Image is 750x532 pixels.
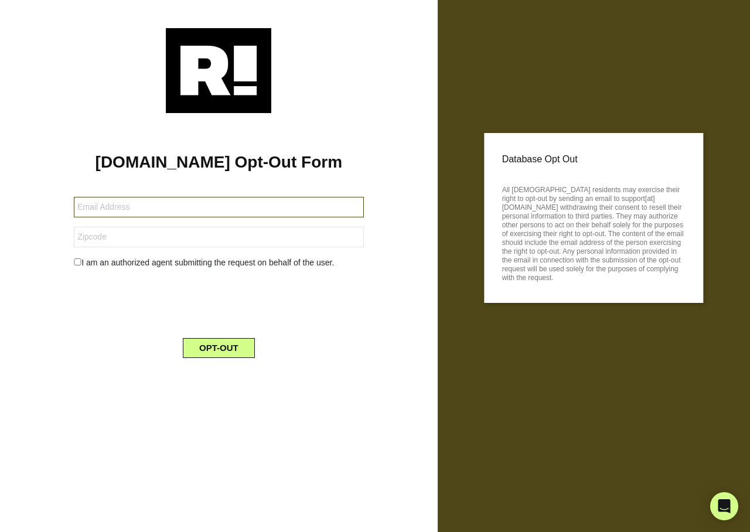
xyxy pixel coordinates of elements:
p: All [DEMOGRAPHIC_DATA] residents may exercise their right to opt-out by sending an email to suppo... [502,182,686,282]
img: Retention.com [166,28,271,113]
input: Email Address [74,197,363,217]
input: Zipcode [74,227,363,247]
p: Database Opt Out [502,151,686,168]
div: I am an authorized agent submitting the request on behalf of the user. [65,257,372,269]
iframe: reCAPTCHA [129,278,308,324]
div: Open Intercom Messenger [710,492,738,520]
button: OPT-OUT [183,338,255,358]
h1: [DOMAIN_NAME] Opt-Out Form [18,152,420,172]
